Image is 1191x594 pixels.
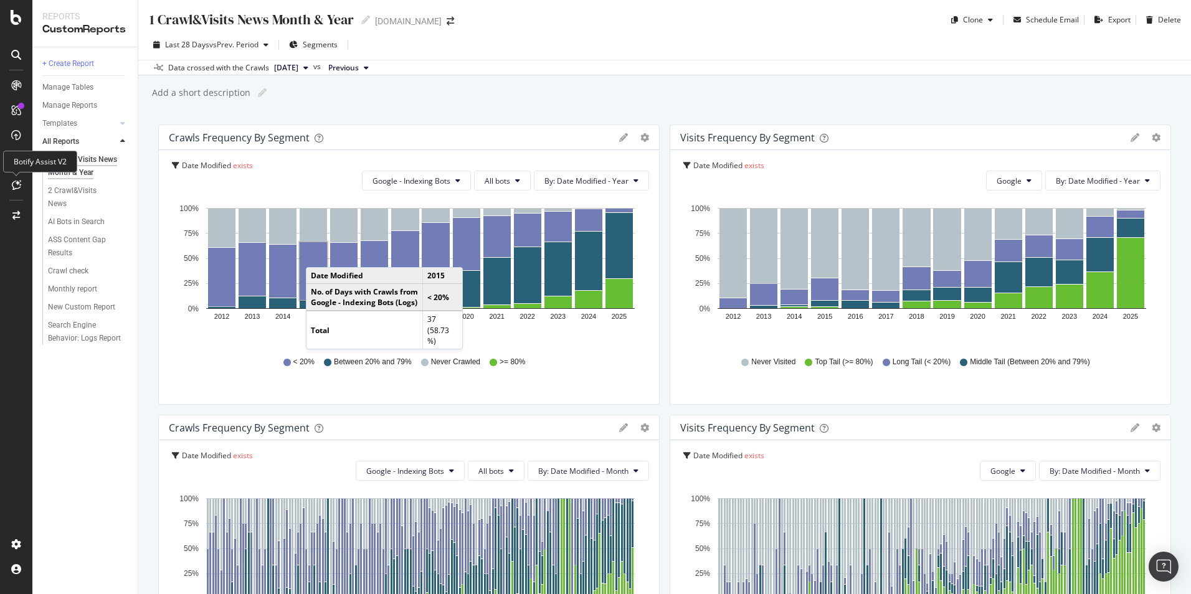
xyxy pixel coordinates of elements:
span: Last 28 Days [165,39,209,50]
span: Never Crawled [431,357,480,367]
span: Google - Indexing Bots [366,466,444,476]
div: Visits Frequency By Segment [680,422,815,434]
text: 100% [179,494,199,503]
text: 100% [179,204,199,213]
text: 2015 [817,313,832,320]
span: vs Prev. Period [209,39,259,50]
div: Data crossed with the Crawls [168,62,269,73]
td: < 20% [423,284,462,311]
span: Date Modified [182,450,231,461]
div: gear [1152,133,1160,142]
span: By: Date Modified - Year [544,176,629,186]
button: Last 28 DaysvsPrev. Period [148,35,273,55]
div: Delete [1158,14,1181,25]
span: By: Date Modified - Year [1056,176,1140,186]
text: 75% [695,519,710,528]
div: A chart. [680,200,1156,345]
div: gear [640,423,649,432]
span: By: Date Modified - Month [538,466,629,476]
a: New Custom Report [48,301,129,314]
div: 1 Crawl&Visits News Month & Year [148,10,354,29]
button: By: Date Modified - Month [1039,461,1160,481]
td: 37 (58.73 %) [423,311,462,348]
span: Date Modified [693,450,743,461]
td: 2015 [423,268,462,284]
div: 2 Crawl&Visits News [48,184,116,210]
text: 2018 [909,313,924,320]
button: Schedule Email [1008,10,1079,30]
button: Google - Indexing Bots [356,461,465,481]
div: Monthly report [48,283,97,296]
text: 2023 [551,313,566,320]
div: Crawls Frequency By Segment [169,422,310,434]
div: AI Bots in Search [48,215,105,229]
div: Templates [42,117,77,130]
a: AI Bots in Search [48,215,129,229]
text: 50% [184,544,199,553]
span: exists [744,450,764,461]
text: 2025 [612,313,627,320]
text: 25% [184,280,199,288]
div: Open Intercom Messenger [1149,552,1179,582]
div: Crawls Frequency By Segment [169,131,310,144]
span: exists [744,160,764,171]
a: Search Engine Behavior: Logs Report [48,319,129,345]
span: By: Date Modified - Month [1050,466,1140,476]
div: Reports [42,10,128,22]
div: Visits Frequency By SegmentgeargearDate Modified exists GoogleBy: Date Modified - YearA chart.Nev... [670,125,1171,405]
a: ASS Content Gap Results [48,233,129,260]
a: Manage Tables [42,81,129,94]
svg: A chart. [169,200,645,345]
div: Schedule Email [1026,14,1079,25]
span: exists [233,160,253,171]
text: 2021 [1000,313,1015,320]
a: Monthly report [48,283,129,296]
a: 2 Crawl&Visits News [48,184,129,210]
a: Templates [42,117,116,130]
div: arrow-right-arrow-left [447,17,454,26]
text: 2012 [726,313,741,320]
a: + Create Report [42,57,129,70]
text: 2022 [1032,313,1046,320]
div: [DOMAIN_NAME] [375,15,442,27]
span: Top Tail (>= 80%) [815,357,873,367]
button: All bots [474,171,531,191]
text: 25% [695,280,710,288]
text: 2020 [458,313,473,320]
button: By: Date Modified - Year [534,171,649,191]
div: gear [640,133,649,142]
div: gear [1152,423,1160,432]
div: Add a short description [151,87,250,99]
span: 2025 Sep. 30th [274,62,298,73]
text: 2017 [878,313,893,320]
div: Botify Assist V2 [3,151,77,172]
div: Search Engine Behavior: Logs Report [48,319,121,345]
text: 2022 [520,313,535,320]
button: Clone [946,10,998,30]
span: >= 80% [500,357,525,367]
div: Manage Reports [42,99,97,112]
text: 0% [188,304,199,313]
text: 75% [184,519,199,528]
button: Previous [323,60,374,75]
span: Between 20% and 79% [334,357,412,367]
span: Google [990,466,1015,476]
span: Previous [328,62,359,73]
td: Date Modified [306,268,423,284]
div: Crawls Frequency By SegmentgeargearDate Modified exists Google - Indexing BotsAll botsBy: Date Mo... [158,125,660,405]
text: 2012 [214,313,229,320]
i: Edit report name [258,88,267,97]
text: 2021 [489,313,504,320]
div: Crawl check [48,265,88,278]
text: 2013 [245,313,260,320]
button: Google - Indexing Bots [362,171,471,191]
i: Edit report name [361,16,370,24]
button: Export [1089,10,1131,30]
div: All Reports [42,135,79,148]
button: [DATE] [269,60,313,75]
span: Long Tail (< 20%) [893,357,951,367]
td: No. of Days with Crawls from Google - Indexing Bots (Logs) [306,284,423,311]
button: By: Date Modified - Year [1045,171,1160,191]
div: New Custom Report [48,301,115,314]
span: All bots [485,176,510,186]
